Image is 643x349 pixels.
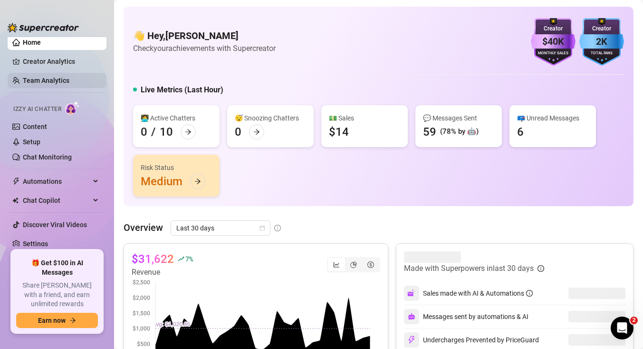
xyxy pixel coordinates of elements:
div: Total Fans [579,50,624,57]
span: thunderbolt [12,178,20,185]
div: 📪 Unread Messages [517,113,588,123]
span: Share [PERSON_NAME] with a friend, and earn unlimited rewards [16,281,98,309]
div: 6 [517,124,524,140]
div: 💵 Sales [329,113,400,123]
span: calendar [259,225,265,231]
div: 2K [579,34,624,49]
span: line-chart [333,261,340,268]
article: $31,622 [132,251,174,267]
h4: 👋 Hey, [PERSON_NAME] [133,29,276,42]
div: Sales made with AI & Automations [423,288,533,299]
article: Overview [124,220,163,235]
img: logo-BBDzfeDw.svg [8,23,79,32]
img: svg%3e [408,313,415,320]
span: arrow-right [185,129,192,135]
div: Creator [531,24,576,33]
div: 💬 Messages Sent [423,113,494,123]
article: Revenue [132,267,192,278]
h5: Live Metrics (Last Hour) [141,84,223,96]
span: pie-chart [350,261,357,268]
img: AI Chatter [65,101,80,115]
div: Risk Status [141,162,212,173]
span: Izzy AI Chatter [13,105,61,114]
iframe: Intercom live chat [611,317,633,339]
span: info-circle [537,265,544,272]
span: arrow-right [69,317,76,324]
div: (78% by 🤖) [440,126,479,138]
a: Home [23,39,41,46]
span: 🎁 Get $100 in AI Messages [16,259,98,277]
span: 2 [630,317,638,324]
span: 7 % [185,254,192,263]
span: info-circle [526,290,533,297]
span: arrow-right [253,129,260,135]
a: Creator Analytics [23,54,99,69]
a: Setup [23,138,40,146]
div: 10 [160,124,173,140]
div: Undercharges Prevented by PriceGuard [404,332,539,348]
span: Earn now [38,317,66,324]
a: Content [23,123,47,130]
div: 0 [235,124,241,140]
div: 😴 Snoozing Chatters [235,113,306,123]
article: Made with Superpowers in last 30 days [404,263,534,274]
button: Earn nowarrow-right [16,313,98,328]
img: purple-badge-B9DA21FR.svg [531,18,576,66]
span: arrow-right [194,178,201,185]
span: info-circle [274,225,281,231]
article: Check your achievements with Supercreator [133,42,276,54]
div: Monthly Sales [531,50,576,57]
span: rise [178,256,184,262]
a: Team Analytics [23,77,69,84]
span: dollar-circle [367,261,374,268]
div: Messages sent by automations & AI [404,309,528,324]
a: Chat Monitoring [23,153,72,161]
img: svg%3e [407,289,416,298]
span: Last 30 days [176,221,265,235]
span: Automations [23,174,90,189]
a: Settings [23,240,48,248]
a: Discover Viral Videos [23,221,87,229]
span: Chat Copilot [23,193,90,208]
div: Creator [579,24,624,33]
img: Chat Copilot [12,197,19,204]
img: svg%3e [407,336,416,344]
div: 59 [423,124,436,140]
div: 0 [141,124,147,140]
img: blue-badge-DgoSNQY1.svg [579,18,624,66]
div: 👩‍💻 Active Chatters [141,113,212,123]
div: segmented control [327,257,380,272]
div: $14 [329,124,349,140]
div: $40K [531,34,576,49]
